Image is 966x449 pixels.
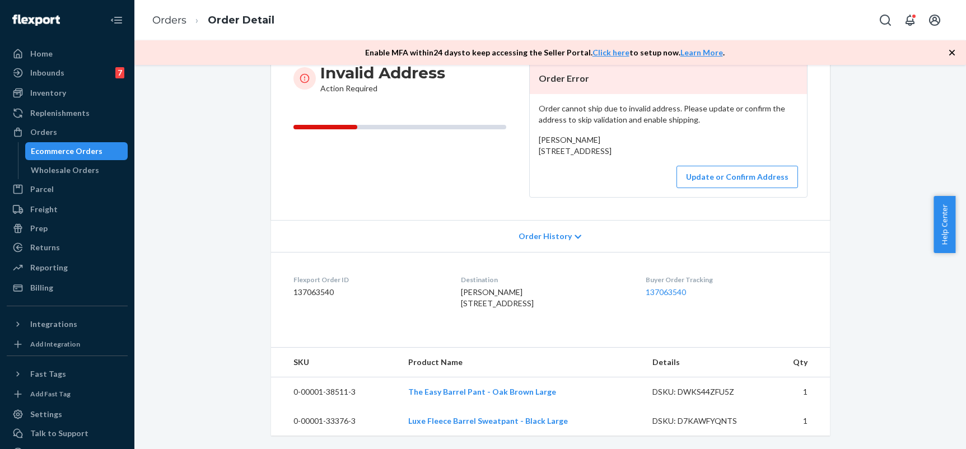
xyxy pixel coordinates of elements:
[874,9,897,31] button: Open Search Box
[30,204,58,215] div: Freight
[643,348,767,377] th: Details
[143,4,283,37] ol: breadcrumbs
[7,259,128,277] a: Reporting
[7,238,128,256] a: Returns
[30,319,77,330] div: Integrations
[646,275,807,284] dt: Buyer Order Tracking
[7,219,128,237] a: Prep
[7,84,128,102] a: Inventory
[7,123,128,141] a: Orders
[652,386,758,397] div: DSKU: DWKS44ZFU5Z
[539,103,798,125] p: Order cannot ship due to invalid address. Please update or confirm the address to skip validation...
[30,48,53,59] div: Home
[115,67,124,78] div: 7
[7,365,128,383] button: Fast Tags
[7,424,128,442] a: Talk to Support
[7,315,128,333] button: Integrations
[152,14,186,26] a: Orders
[7,338,128,351] a: Add Integration
[408,387,556,396] a: The Easy Barrel Pant - Oak Brown Large
[208,14,274,26] a: Order Detail
[539,135,612,156] span: [PERSON_NAME] [STREET_ADDRESS]
[934,196,955,253] button: Help Center
[461,275,628,284] dt: Destination
[105,9,128,31] button: Close Navigation
[530,63,807,94] header: Order Error
[365,47,725,58] p: Enable MFA within 24 days to keep accessing the Seller Portal. to setup now. .
[676,166,798,188] button: Update or Confirm Address
[7,104,128,122] a: Replenishments
[408,416,568,425] a: Luxe Fleece Barrel Sweatpant - Black Large
[646,287,686,297] a: 137063540
[30,262,68,273] div: Reporting
[7,200,128,218] a: Freight
[767,348,830,377] th: Qty
[30,184,54,195] div: Parcel
[461,287,534,308] span: [PERSON_NAME] [STREET_ADDRESS]
[12,15,60,26] img: Flexport logo
[293,275,443,284] dt: Flexport Order ID
[31,146,102,157] div: Ecommerce Orders
[7,279,128,297] a: Billing
[767,406,830,436] td: 1
[923,9,946,31] button: Open account menu
[25,142,128,160] a: Ecommerce Orders
[7,180,128,198] a: Parcel
[7,387,128,401] a: Add Fast Tag
[271,348,400,377] th: SKU
[271,406,400,436] td: 0-00001-33376-3
[899,9,921,31] button: Open notifications
[25,161,128,179] a: Wholesale Orders
[30,67,64,78] div: Inbounds
[30,368,66,380] div: Fast Tags
[320,63,445,83] h3: Invalid Address
[293,287,443,298] dd: 137063540
[7,45,128,63] a: Home
[30,127,57,138] div: Orders
[30,409,62,420] div: Settings
[399,348,643,377] th: Product Name
[652,415,758,427] div: DSKU: D7KAWFYQNTS
[30,87,66,99] div: Inventory
[592,48,629,57] a: Click here
[519,231,572,242] span: Order History
[271,377,400,406] td: 0-00001-38511-3
[30,223,48,234] div: Prep
[30,389,71,399] div: Add Fast Tag
[30,428,88,439] div: Talk to Support
[30,242,60,253] div: Returns
[30,339,80,349] div: Add Integration
[30,107,90,119] div: Replenishments
[31,165,99,176] div: Wholesale Orders
[320,63,445,94] div: Action Required
[767,377,830,406] td: 1
[7,405,128,423] a: Settings
[7,64,128,82] a: Inbounds7
[30,282,53,293] div: Billing
[680,48,723,57] a: Learn More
